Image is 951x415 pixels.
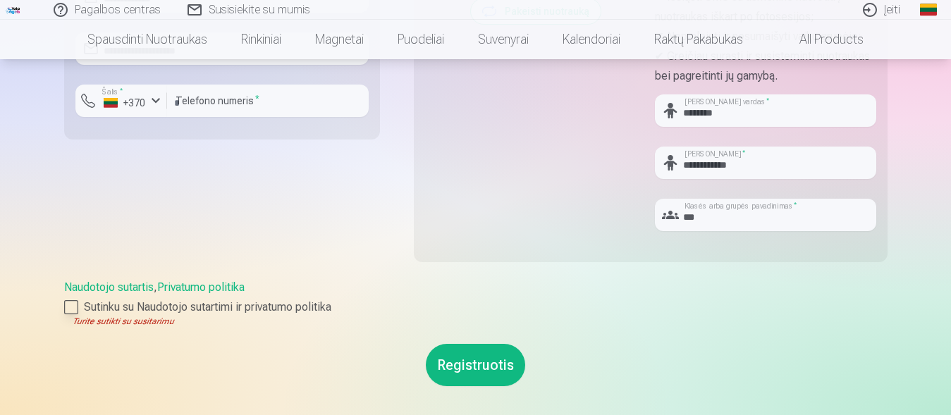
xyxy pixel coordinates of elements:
button: Registruotis [426,344,525,386]
a: All products [760,20,881,59]
a: Kalendoriai [546,20,637,59]
a: Magnetai [298,20,381,59]
a: Spausdinti nuotraukas [70,20,224,59]
div: , [64,279,888,327]
label: Šalis [98,87,127,97]
label: Sutinku su Naudotojo sutartimi ir privatumo politika [64,299,888,316]
div: +370 [104,96,146,110]
p: ✔ Greičiau surasti ir susisteminti nuotraukas bei pagreitinti jų gamybą. [655,47,876,86]
a: Privatumo politika [157,280,245,294]
a: Puodeliai [381,20,461,59]
button: Šalis*+370 [75,85,167,117]
a: Suvenyrai [461,20,546,59]
div: Turite sutikti su susitarimu [64,316,888,327]
a: Rinkiniai [224,20,298,59]
a: Naudotojo sutartis [64,280,154,294]
img: /fa2 [6,6,21,14]
a: Raktų pakabukas [637,20,760,59]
